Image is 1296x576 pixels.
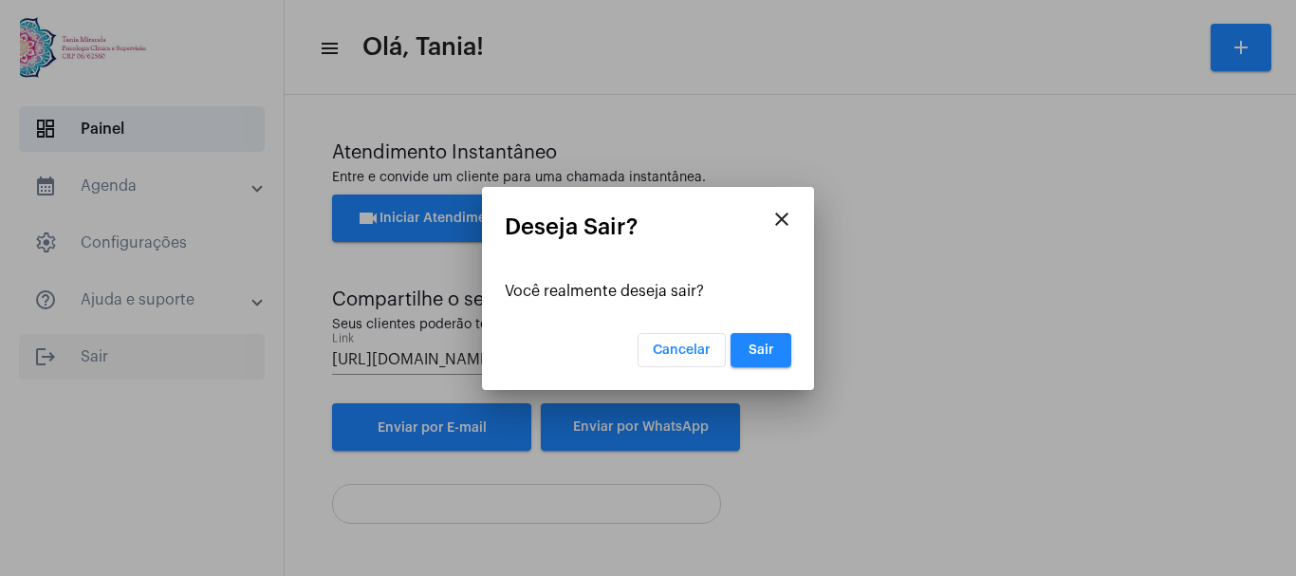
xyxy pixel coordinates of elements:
button: Cancelar [638,333,726,367]
span: Cancelar [653,344,711,357]
div: Você realmente deseja sair? [505,283,791,300]
button: Sair [731,333,791,367]
span: Sair [749,344,774,357]
mat-card-title: Deseja Sair? [505,214,791,239]
mat-icon: close [770,208,793,231]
